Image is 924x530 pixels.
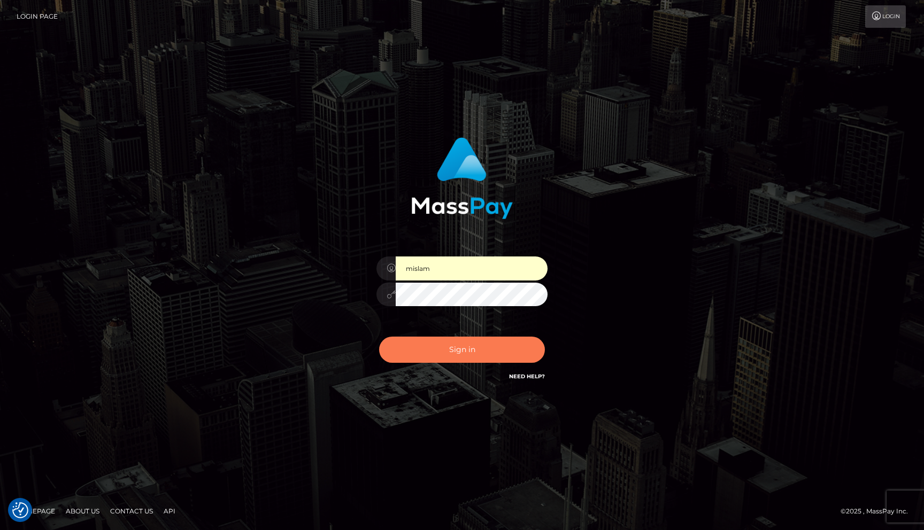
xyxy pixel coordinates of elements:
a: Login Page [17,5,58,28]
a: Need Help? [509,373,545,380]
button: Sign in [379,337,545,363]
a: Contact Us [106,503,157,519]
a: API [159,503,180,519]
input: Username... [396,256,548,280]
a: Homepage [12,503,59,519]
img: MassPay Login [411,137,513,219]
div: © 2025 , MassPay Inc. [841,505,916,517]
button: Consent Preferences [12,502,28,518]
a: About Us [61,503,104,519]
img: Revisit consent button [12,502,28,518]
a: Login [865,5,906,28]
